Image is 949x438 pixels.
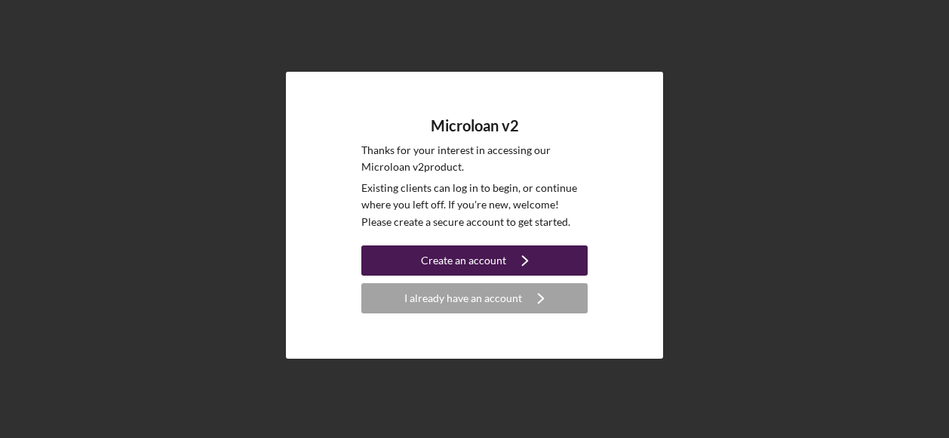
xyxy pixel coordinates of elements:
a: Create an account [361,245,588,279]
button: Create an account [361,245,588,276]
p: Existing clients can log in to begin, or continue where you left off. If you're new, welcome! Ple... [361,180,588,230]
p: Thanks for your interest in accessing our Microloan v2 product. [361,142,588,176]
h4: Microloan v2 [431,117,519,134]
div: Create an account [421,245,506,276]
button: I already have an account [361,283,588,313]
div: I already have an account [404,283,522,313]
